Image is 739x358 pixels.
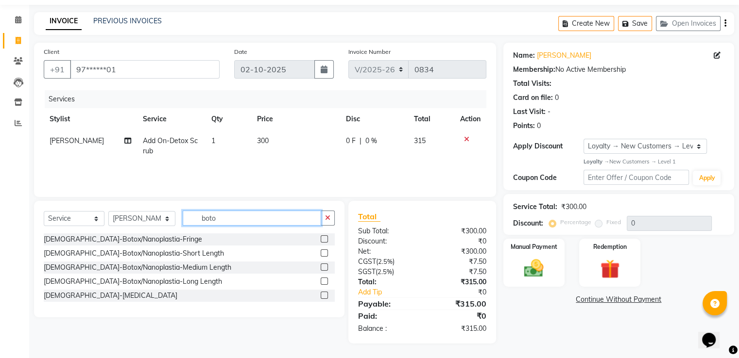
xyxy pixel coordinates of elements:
label: Client [44,48,59,56]
th: Price [251,108,340,130]
span: SGST [358,267,376,276]
th: Action [454,108,486,130]
span: 2.5% [378,258,393,265]
input: Enter Offer / Coupon Code [584,170,689,185]
a: [PERSON_NAME] [537,50,591,61]
a: Add Tip [351,287,434,297]
div: Discount: [351,236,422,246]
span: Total [358,212,380,222]
div: Card on file: [513,93,553,103]
th: Service [137,108,206,130]
a: INVOICE [46,13,82,30]
div: ₹315.00 [422,277,494,287]
span: 315 [414,136,426,145]
div: ₹315.00 [422,298,494,309]
label: Percentage [560,218,591,227]
div: Apply Discount [513,141,584,151]
div: Payable: [351,298,422,309]
div: ₹7.50 [422,257,494,267]
div: Sub Total: [351,226,422,236]
span: 0 F [346,136,356,146]
div: Discount: [513,218,543,228]
div: [DEMOGRAPHIC_DATA]-Botox/Nanoplastia-Fringe [44,234,202,244]
div: No Active Membership [513,65,724,75]
div: Services [45,90,494,108]
div: ₹0 [422,310,494,322]
label: Redemption [593,243,627,251]
div: Last Visit: [513,107,546,117]
img: _cash.svg [518,257,550,279]
input: Search or Scan [183,211,321,226]
th: Stylist [44,108,137,130]
a: Continue Without Payment [505,294,732,305]
span: [PERSON_NAME] [50,136,104,145]
div: Net: [351,246,422,257]
div: 0 [555,93,559,103]
div: [DEMOGRAPHIC_DATA]-[MEDICAL_DATA] [44,291,177,301]
strong: Loyalty → [584,158,609,165]
div: Total: [351,277,422,287]
div: [DEMOGRAPHIC_DATA]-Botox/Nanoplastia-Medium Length [44,262,231,273]
div: - [548,107,550,117]
div: ( ) [351,267,422,277]
div: Points: [513,121,535,131]
div: [DEMOGRAPHIC_DATA]-Botox/Nanoplastia-Short Length [44,248,224,259]
div: New Customers → Level 1 [584,158,724,166]
div: Service Total: [513,202,557,212]
th: Total [408,108,454,130]
div: ₹300.00 [422,246,494,257]
div: Name: [513,50,535,61]
div: ₹7.50 [422,267,494,277]
iframe: chat widget [698,319,729,348]
div: [DEMOGRAPHIC_DATA]-Botox/Nanoplastia-Long Length [44,277,222,287]
span: | [360,136,361,146]
div: ₹0 [434,287,493,297]
div: ( ) [351,257,422,267]
span: 2.5% [378,268,392,276]
th: Disc [340,108,408,130]
div: 0 [537,121,541,131]
div: ₹300.00 [422,226,494,236]
span: Add On-Detox Scrub [143,136,198,155]
label: Invoice Number [348,48,391,56]
div: Total Visits: [513,79,551,89]
button: Open Invoices [656,16,721,31]
div: ₹315.00 [422,324,494,334]
div: ₹0 [422,236,494,246]
span: 300 [257,136,269,145]
button: Create New [558,16,614,31]
img: _gift.svg [594,257,626,281]
span: 0 % [365,136,377,146]
div: Coupon Code [513,173,584,183]
div: Paid: [351,310,422,322]
label: Date [234,48,247,56]
span: 1 [211,136,215,145]
th: Qty [206,108,251,130]
label: Fixed [606,218,621,227]
button: +91 [44,60,71,79]
span: CGST [358,257,376,266]
button: Save [618,16,652,31]
input: Search by Name/Mobile/Email/Code [70,60,220,79]
div: Balance : [351,324,422,334]
button: Apply [693,171,721,185]
label: Manual Payment [511,243,557,251]
div: ₹300.00 [561,202,586,212]
a: PREVIOUS INVOICES [93,16,162,25]
div: Membership: [513,65,555,75]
